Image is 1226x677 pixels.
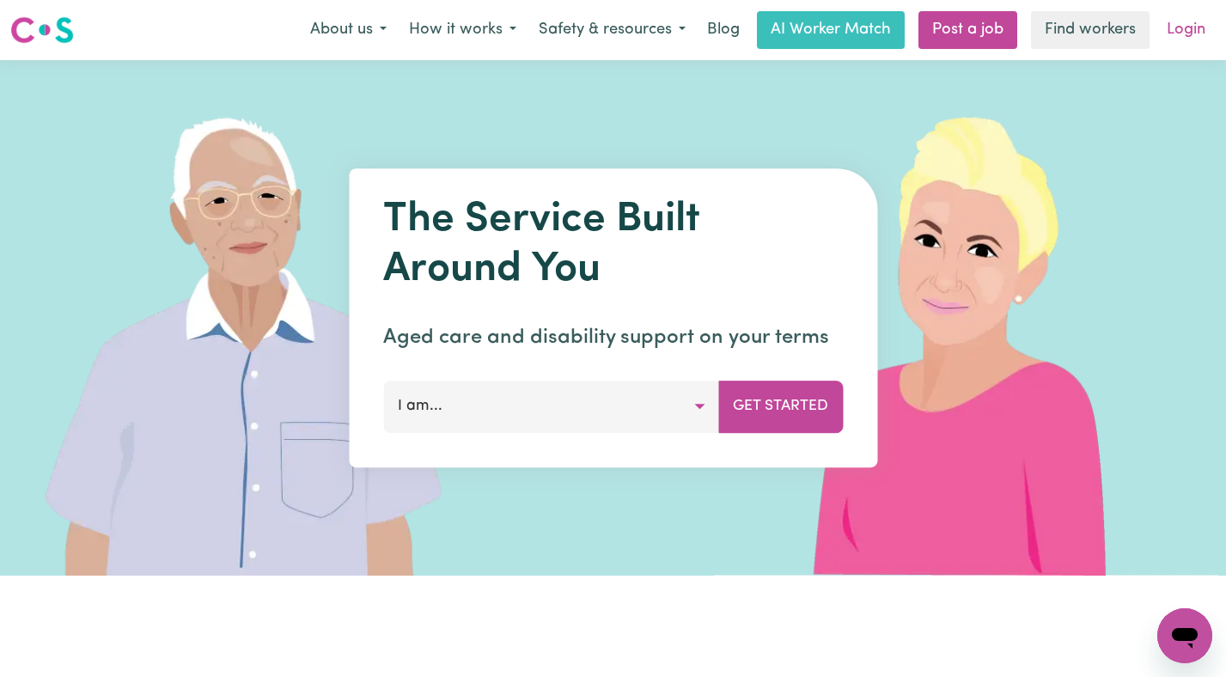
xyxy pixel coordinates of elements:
[383,196,843,295] h1: The Service Built Around You
[398,12,528,48] button: How it works
[299,12,398,48] button: About us
[1156,11,1216,49] a: Login
[697,11,750,49] a: Blog
[1157,608,1212,663] iframe: Button to launch messaging window
[383,381,719,432] button: I am...
[528,12,697,48] button: Safety & resources
[1031,11,1150,49] a: Find workers
[757,11,905,49] a: AI Worker Match
[10,10,74,50] a: Careseekers logo
[10,15,74,46] img: Careseekers logo
[918,11,1017,49] a: Post a job
[383,322,843,353] p: Aged care and disability support on your terms
[718,381,843,432] button: Get Started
